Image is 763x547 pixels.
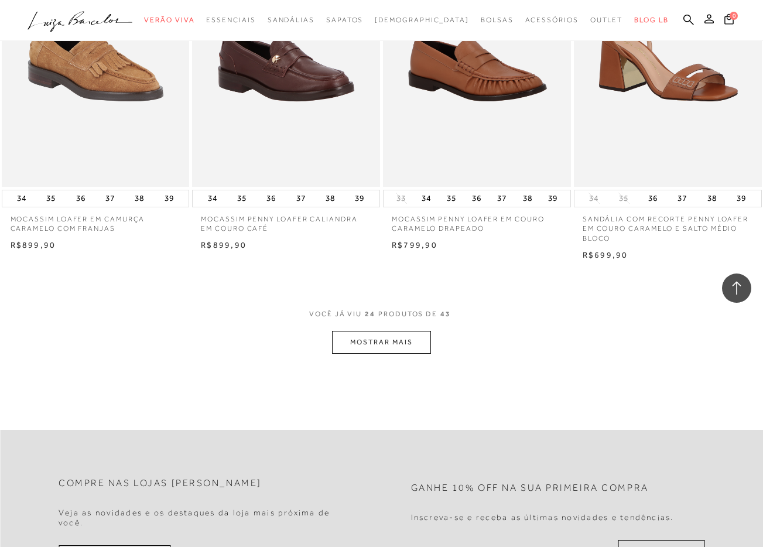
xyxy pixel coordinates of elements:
[326,16,363,24] span: Sapatos
[586,193,602,204] button: 34
[59,508,353,528] h4: Veja as novidades e os destaques da loja mais próxima de você.
[704,190,720,207] button: 38
[73,190,89,207] button: 36
[192,207,380,234] a: MOCASSIM PENNY LOAFER CALIANDRA EM COURO CAFÉ
[440,309,451,331] span: 43
[481,16,514,24] span: Bolsas
[733,190,750,207] button: 39
[494,190,510,207] button: 37
[332,331,430,354] button: MOSTRAR MAIS
[411,512,674,522] h4: Inscreva-se e receba as últimas novidades e tendências.
[59,478,262,489] h2: Compre nas lojas [PERSON_NAME]
[525,9,579,31] a: categoryNavScreenReaderText
[634,16,668,24] span: BLOG LB
[365,309,375,331] span: 24
[411,483,649,494] h2: Ganhe 10% off na sua primeira compra
[378,309,437,319] span: PRODUTOS DE
[583,250,628,259] span: R$699,90
[11,240,56,249] span: R$899,90
[574,207,762,244] a: SANDÁLIA COM RECORTE PENNY LOAFER EM COURO CARAMELO E SALTO MÉDIO BLOCO
[204,190,221,207] button: 34
[545,190,561,207] button: 39
[674,190,690,207] button: 37
[375,16,469,24] span: [DEMOGRAPHIC_DATA]
[519,190,536,207] button: 38
[383,207,571,234] a: MOCASSIM PENNY LOAFER EM COURO CARAMELO DRAPEADO
[206,9,255,31] a: categoryNavScreenReaderText
[393,193,409,204] button: 33
[144,16,194,24] span: Verão Viva
[590,16,623,24] span: Outlet
[322,190,338,207] button: 38
[326,9,363,31] a: categoryNavScreenReaderText
[309,309,362,319] span: VOCê JÁ VIU
[375,9,469,31] a: noSubCategoriesText
[131,190,148,207] button: 38
[590,9,623,31] a: categoryNavScreenReaderText
[730,12,738,20] span: 0
[615,193,632,204] button: 35
[43,190,59,207] button: 35
[13,190,30,207] button: 34
[102,190,118,207] button: 37
[206,16,255,24] span: Essenciais
[263,190,279,207] button: 36
[721,13,737,29] button: 0
[161,190,177,207] button: 39
[392,240,437,249] span: R$799,90
[351,190,368,207] button: 39
[468,190,485,207] button: 36
[268,9,314,31] a: categoryNavScreenReaderText
[418,190,434,207] button: 34
[645,190,661,207] button: 36
[144,9,194,31] a: categoryNavScreenReaderText
[293,190,309,207] button: 37
[634,9,668,31] a: BLOG LB
[268,16,314,24] span: Sandálias
[201,240,247,249] span: R$899,90
[2,207,190,234] a: MOCASSIM LOAFER EM CAMURÇA CARAMELO COM FRANJAS
[525,16,579,24] span: Acessórios
[234,190,250,207] button: 35
[443,190,460,207] button: 35
[481,9,514,31] a: categoryNavScreenReaderText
